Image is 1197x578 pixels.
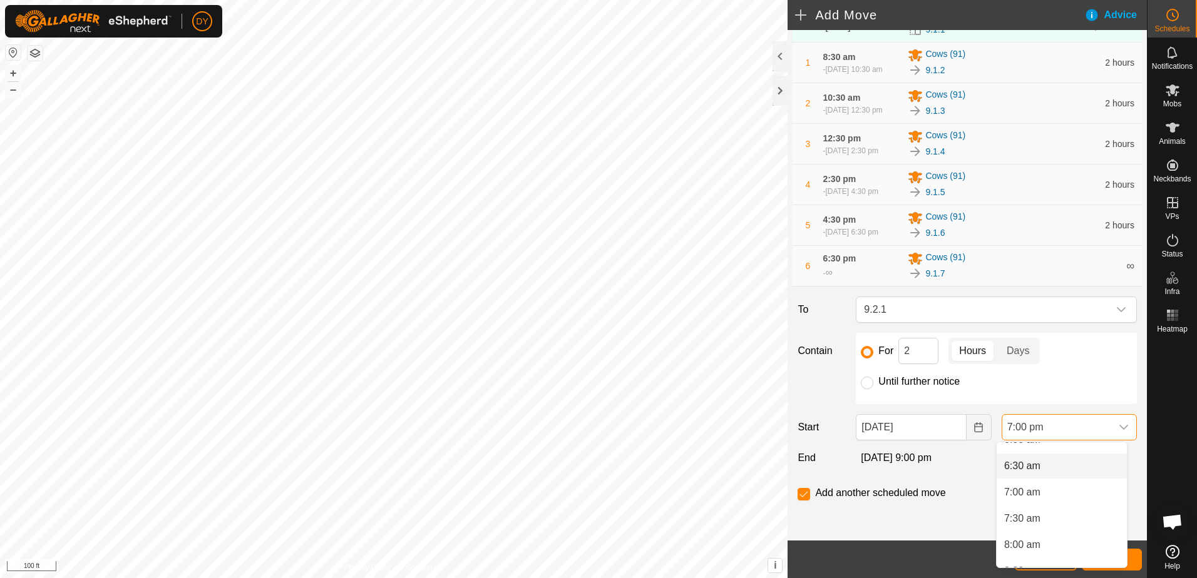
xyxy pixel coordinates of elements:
[806,180,811,190] span: 4
[859,297,1109,322] span: 9.2.1
[997,454,1127,479] li: 6:30 am
[806,58,811,68] span: 1
[1154,503,1191,540] a: Open chat
[1105,220,1134,230] span: 2 hours
[793,343,851,358] label: Contain
[823,226,878,238] div: -
[815,488,945,498] label: Add another scheduled move
[6,82,21,97] button: –
[1004,511,1040,526] span: 7:30 am
[28,46,43,61] button: Map Layers
[967,414,992,440] button: Choose Date
[1111,415,1136,440] div: dropdown trigger
[825,228,878,236] span: [DATE] 6:30 pm
[774,560,776,570] span: i
[1164,562,1180,570] span: Help
[344,562,391,573] a: Privacy Policy
[959,343,986,358] span: Hours
[1154,25,1189,33] span: Schedules
[908,103,923,118] img: To
[908,144,923,159] img: To
[806,98,811,108] span: 2
[823,186,878,197] div: -
[823,253,856,263] span: 6:30 pm
[925,226,945,240] a: 9.1.6
[196,15,208,28] span: DY
[925,48,965,63] span: Cows (91)
[925,104,945,118] a: 9.1.3
[1159,138,1186,145] span: Animals
[925,251,965,266] span: Cows (91)
[1101,23,1116,30] div: hour
[768,559,782,572] button: i
[823,133,861,143] span: 12:30 pm
[795,8,1084,23] h2: Add Move
[925,88,965,103] span: Cows (91)
[861,452,932,463] span: [DATE] 9:00 pm
[908,63,923,78] img: To
[1002,415,1111,440] span: 7:00 pm
[1153,175,1191,183] span: Neckbands
[1007,343,1029,358] span: Days
[1084,8,1147,23] div: Advice
[6,66,21,81] button: +
[1004,537,1040,552] span: 8:00 am
[878,377,960,387] label: Until further notice
[825,146,878,155] span: [DATE] 2:30 pm
[1152,63,1193,70] span: Notifications
[825,267,832,278] span: ∞
[15,10,172,33] img: Gallagher Logo
[823,145,878,156] div: -
[925,170,965,185] span: Cows (91)
[806,220,811,230] span: 5
[1161,250,1183,258] span: Status
[997,480,1127,505] li: 7:00 am
[793,297,851,323] label: To
[1148,540,1197,575] a: Help
[997,506,1127,531] li: 7:30 am
[1105,180,1134,190] span: 2 hours
[1004,485,1040,500] span: 7:00 am
[806,139,811,149] span: 3
[925,267,945,280] a: 9.1.7
[823,64,882,75] div: -
[406,562,443,573] a: Contact Us
[823,215,856,225] span: 4:30 pm
[925,23,945,36] a: 9.1.1
[925,210,965,225] span: Cows (91)
[1165,213,1179,220] span: VPs
[908,185,923,200] img: To
[1109,297,1134,322] div: dropdown trigger
[925,186,945,199] a: 9.1.5
[6,45,21,60] button: Reset Map
[823,265,832,280] div: -
[878,346,893,356] label: For
[793,450,851,465] label: End
[1105,58,1134,68] span: 2 hours
[825,106,882,114] span: [DATE] 12:30 pm
[1164,288,1179,295] span: Infra
[825,187,878,196] span: [DATE] 4:30 pm
[823,52,855,62] span: 8:30 am
[823,174,856,184] span: 2:30 pm
[925,64,945,77] a: 9.1.2
[1119,23,1134,30] div: mins
[1163,100,1181,108] span: Mobs
[823,104,882,116] div: -
[1086,23,1098,30] div: day
[1126,260,1134,272] span: ∞
[806,261,811,271] span: 6
[1004,459,1040,474] span: 6:30 am
[793,420,851,435] label: Start
[1105,139,1134,149] span: 2 hours
[825,65,882,74] span: [DATE] 10:30 am
[908,266,923,281] img: To
[823,93,860,103] span: 10:30 am
[925,129,965,144] span: Cows (91)
[997,532,1127,557] li: 8:00 am
[1157,325,1188,333] span: Heatmap
[1105,98,1134,108] span: 2 hours
[925,145,945,158] a: 9.1.4
[908,225,923,240] img: To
